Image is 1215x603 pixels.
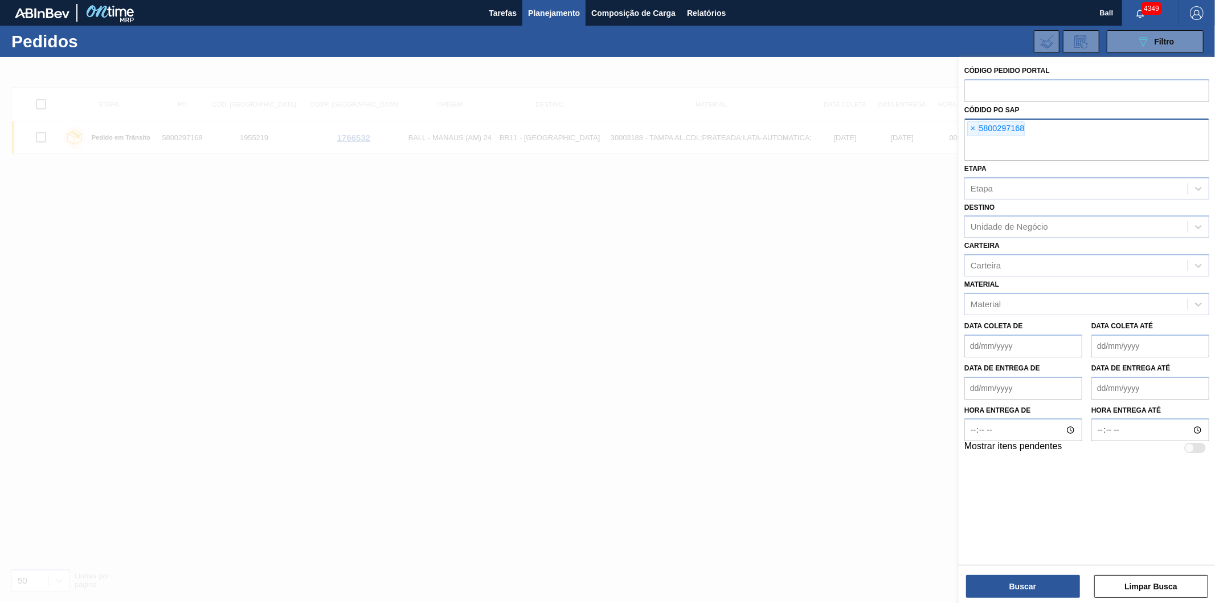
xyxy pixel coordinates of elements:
[964,67,1050,75] label: Código Pedido Portal
[964,364,1040,372] label: Data de Entrega de
[964,335,1082,357] input: dd/mm/yyyy
[971,299,1001,309] div: Material
[964,322,1022,330] label: Data coleta de
[1091,402,1209,419] label: Hora entrega até
[15,8,69,18] img: TNhmsLtSVTkK8tSr43FrP2fwEKptu5GPRR3wAAAABJRU5ErkJggg==
[967,121,1025,136] div: 5800297168
[1107,30,1204,53] button: Filtro
[1091,377,1209,400] input: dd/mm/yyyy
[968,122,979,136] span: ×
[1034,30,1059,53] div: Importar Negociações dos Pedidos
[964,280,999,288] label: Material
[687,6,726,20] span: Relatórios
[1091,364,1171,372] label: Data de Entrega até
[528,6,580,20] span: Planejamento
[964,203,995,211] label: Destino
[489,6,517,20] span: Tarefas
[964,441,1062,455] label: Mostrar itens pendentes
[11,35,185,48] h1: Pedidos
[1122,5,1159,21] button: Notificações
[591,6,676,20] span: Composição de Carga
[971,261,1001,271] div: Carteira
[964,377,1082,400] input: dd/mm/yyyy
[964,242,1000,250] label: Carteira
[1063,30,1099,53] div: Solicitação de Revisão de Pedidos
[1091,322,1153,330] label: Data coleta até
[971,222,1048,232] div: Unidade de Negócio
[1091,335,1209,357] input: dd/mm/yyyy
[964,402,1082,419] label: Hora entrega de
[964,106,1020,114] label: Códido PO SAP
[971,184,993,193] div: Etapa
[1155,37,1175,46] span: Filtro
[1190,6,1204,20] img: Logout
[964,165,987,173] label: Etapa
[1142,2,1161,15] span: 4349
